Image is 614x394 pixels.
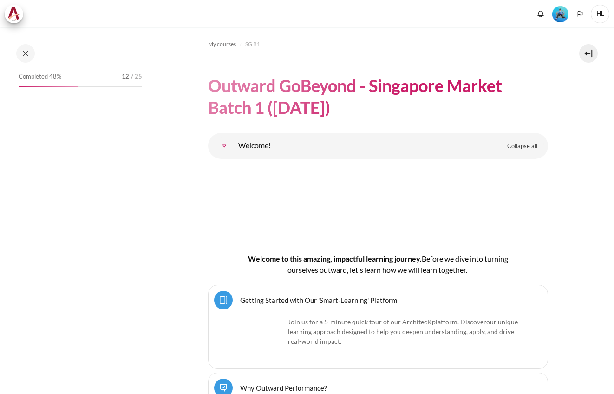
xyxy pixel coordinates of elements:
[208,39,236,50] a: My courses
[238,317,285,363] img: platform logo
[591,5,609,23] span: HL
[208,75,548,118] h1: Outward GoBeyond - Singapore Market Batch 1 ([DATE])
[19,86,78,87] div: 48%
[208,37,548,52] nav: Navigation bar
[591,5,609,23] a: User menu
[552,5,568,22] div: Level #3
[19,72,61,81] span: Completed 48%
[215,137,234,155] a: Welcome!
[507,142,537,151] span: Collapse all
[122,72,129,81] span: 12
[208,40,236,48] span: My courses
[573,7,587,21] button: Languages
[5,5,28,23] a: Architeck Architeck
[549,5,572,22] a: Level #3
[534,7,548,21] div: Show notification window with no new notifications
[288,318,518,345] span: .
[131,72,142,81] span: / 25
[500,138,544,154] a: Collapse all
[240,383,327,392] a: Why Outward Performance?
[240,295,397,304] a: Getting Started with Our 'Smart-Learning' Platform
[7,7,20,21] img: Architeck
[552,6,568,22] img: Level #3
[238,253,518,276] h4: Welcome to this amazing, impactful learning journey.
[422,254,426,263] span: B
[238,317,518,346] p: Join us for a 5-minute quick tour of our ArchitecK platform. Discover
[245,39,260,50] a: SG B1
[288,318,518,345] span: our unique learning approach designed to help you deepen understanding, apply, and drive real-wor...
[245,40,260,48] span: SG B1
